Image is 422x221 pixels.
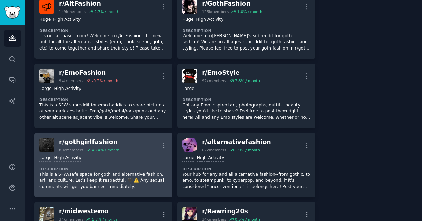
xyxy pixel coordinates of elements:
a: alternativefashionr/alternativefashion62kmembers1.9% / monthLargeHigh ActivityDescriptionYour hub... [177,133,315,197]
dt: Description [182,167,310,171]
img: EmoStyle [182,69,197,83]
img: alternativefashion [182,138,197,152]
div: r/ EmoFashion [59,69,119,77]
div: Large [39,155,51,162]
div: 80k members [59,148,83,152]
p: This is a SFW/safe space for goth and alternative fashion, art, and culture. Let's keep it respec... [39,171,167,190]
div: High Activity [196,17,224,23]
div: Large [39,86,51,92]
div: 1.0 % / month [237,9,262,14]
div: 1.9 % / month [235,148,260,152]
div: Huge [39,17,51,23]
p: Your hub for any and all alternative fashion--from gothic, to emo, to steampunk, to cyberpop, and... [182,171,310,190]
div: 62k members [202,148,226,152]
div: r/ alternativefashion [202,138,271,147]
div: High Activity [54,155,81,162]
p: Welcome to r/[PERSON_NAME]'s subreddit for goth fashion! We are an all-ages subreddit for goth fa... [182,33,310,52]
img: EmoFashion [39,69,54,83]
div: High Activity [54,86,81,92]
a: EmoStyler/EmoStyle92kmembers7.8% / monthLargeDescriptionGot any Emo inspired art, photographs, ou... [177,64,315,128]
p: Got any Emo inspired art, photographs, outfits, beauty styles you'd like to share? Feel free to p... [182,102,310,121]
div: r/ gothgirlfashion [59,138,119,147]
dt: Description [182,97,310,102]
dt: Description [39,97,167,102]
a: EmoFashionr/EmoFashion94kmembers-0.7% / monthLargeHigh ActivityDescriptionThis is a SFW subreddit... [34,64,172,128]
div: r/ midwestemo [59,207,117,216]
img: GummySearch logo [4,6,20,19]
p: This is a SFW subreddit for emo baddies to share pictures of your dark aesthetic. Emo/goth/metal/... [39,102,167,121]
div: Huge [182,17,193,23]
div: -0.7 % / month [92,78,119,83]
div: Large [182,86,194,92]
div: 2.7 % / month [94,9,119,14]
div: 92k members [202,78,226,83]
div: High Activity [197,155,224,162]
div: High Activity [53,17,81,23]
div: Large [182,155,194,162]
div: 126k members [202,9,229,14]
div: 94k members [59,78,83,83]
dt: Description [182,28,310,33]
div: r/ Rawring20s [202,207,260,216]
a: gothgirlfashionr/gothgirlfashion80kmembers43.4% / monthLargeHigh ActivityDescriptionThis is a SFW... [34,133,172,197]
div: 43.4 % / month [92,148,120,152]
dt: Description [39,28,167,33]
div: 149k members [59,9,86,14]
img: gothgirlfashion [39,138,54,152]
div: 7.8 % / month [235,78,260,83]
div: r/ EmoStyle [202,69,260,77]
p: It's not a phase, mom! Welcome to r/AltFashion, the new hub for all the alternative styles (emo, ... [39,33,167,52]
dt: Description [39,167,167,171]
